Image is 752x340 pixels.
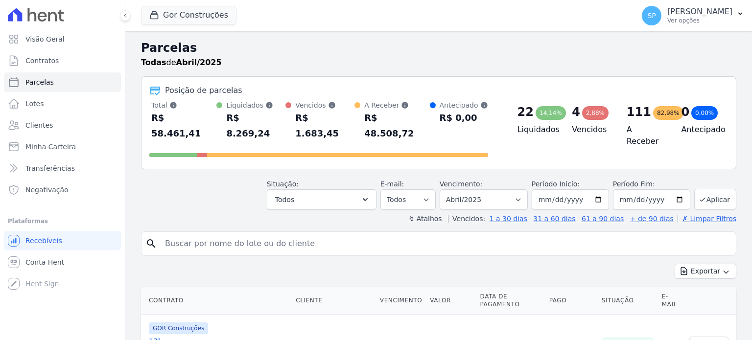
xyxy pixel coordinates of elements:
[25,185,69,195] span: Negativação
[678,215,736,223] a: ✗ Limpar Filtros
[440,110,488,126] div: R$ 0,00
[267,189,376,210] button: Todos
[4,51,121,70] a: Contratos
[25,120,53,130] span: Clientes
[4,72,121,92] a: Parcelas
[226,110,285,141] div: R$ 8.269,24
[4,137,121,157] a: Minha Carteira
[4,115,121,135] a: Clientes
[380,180,404,188] label: E-mail:
[408,215,442,223] label: ↯ Atalhos
[145,238,157,249] i: search
[653,106,683,120] div: 82,98%
[517,124,557,136] h4: Liquidados
[295,100,354,110] div: Vencidos
[440,180,482,188] label: Vencimento:
[627,104,651,120] div: 111
[634,2,752,29] button: SP [PERSON_NAME] Ver opções
[691,106,718,120] div: 0,00%
[165,85,242,96] div: Posição de parcelas
[25,142,76,152] span: Minha Carteira
[582,215,624,223] a: 61 a 90 dias
[426,287,476,315] th: Valor
[532,180,580,188] label: Período Inicío:
[658,287,686,315] th: E-mail
[440,100,488,110] div: Antecipado
[141,57,222,68] p: de
[476,287,545,315] th: Data de Pagamento
[226,100,285,110] div: Liquidados
[364,110,429,141] div: R$ 48.508,72
[364,100,429,110] div: A Receber
[25,236,62,246] span: Recebíveis
[630,215,674,223] a: + de 90 dias
[613,179,690,189] label: Período Fim:
[151,110,216,141] div: R$ 58.461,41
[4,180,121,200] a: Negativação
[275,194,294,205] span: Todos
[667,17,732,24] p: Ver opções
[25,99,44,109] span: Lotes
[141,39,736,57] h2: Parcelas
[25,77,54,87] span: Parcelas
[376,287,426,315] th: Vencimento
[25,257,64,267] span: Conta Hent
[149,322,208,334] span: GOR Construções
[8,215,117,227] div: Plataformas
[667,7,732,17] p: [PERSON_NAME]
[448,215,485,223] label: Vencidos:
[627,124,666,147] h4: A Receber
[647,12,656,19] span: SP
[517,104,534,120] div: 22
[681,104,689,120] div: 0
[141,6,236,24] button: Gor Construções
[490,215,527,223] a: 1 a 30 dias
[159,234,732,253] input: Buscar por nome do lote ou do cliente
[536,106,566,120] div: 14,14%
[4,159,121,178] a: Transferências
[675,264,736,279] button: Exportar
[4,94,121,113] a: Lotes
[681,124,720,136] h4: Antecipado
[267,180,299,188] label: Situação:
[25,34,65,44] span: Visão Geral
[4,231,121,250] a: Recebíveis
[141,287,292,315] th: Contrato
[572,104,580,120] div: 4
[4,29,121,49] a: Visão Geral
[25,56,59,66] span: Contratos
[545,287,598,315] th: Pago
[694,189,736,210] button: Aplicar
[141,58,166,67] strong: Todas
[572,124,611,136] h4: Vencidos
[25,163,75,173] span: Transferências
[151,100,216,110] div: Total
[295,110,354,141] div: R$ 1.683,45
[533,215,575,223] a: 31 a 60 dias
[4,252,121,272] a: Conta Hent
[598,287,658,315] th: Situação
[582,106,609,120] div: 2,88%
[176,58,222,67] strong: Abril/2025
